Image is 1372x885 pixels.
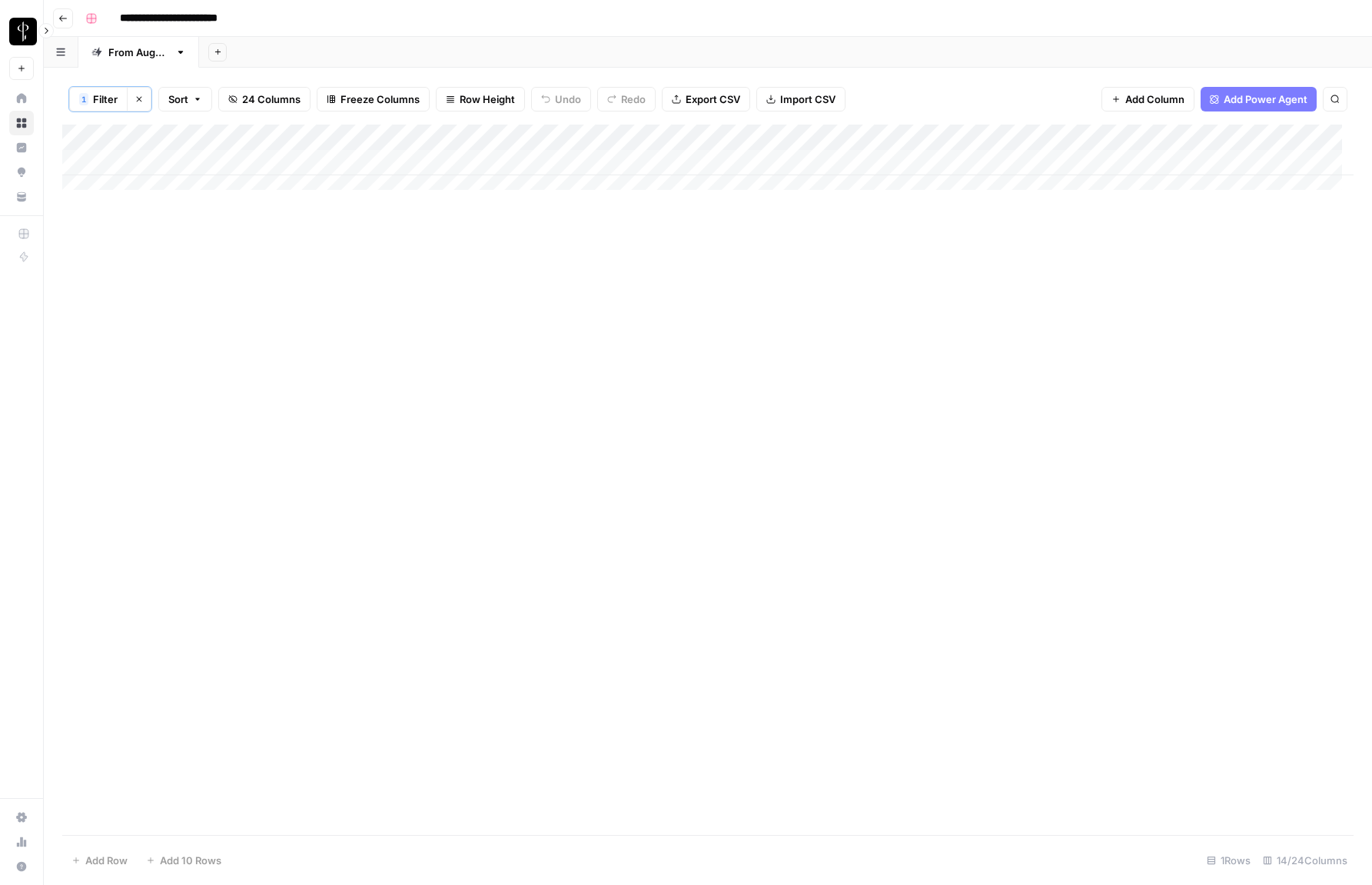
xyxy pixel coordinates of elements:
[756,87,845,111] button: Import CSV
[555,91,581,107] span: Undo
[160,853,221,868] span: Add 10 Rows
[1201,848,1257,873] div: 1 Rows
[93,91,118,107] span: Filter
[85,853,128,868] span: Add Row
[341,91,420,107] span: Freeze Columns
[81,93,86,105] span: 1
[780,91,835,107] span: Import CSV
[317,87,430,111] button: Freeze Columns
[62,848,137,873] button: Add Row
[9,18,37,45] img: LP Production Workloads Logo
[168,91,188,107] span: Sort
[137,848,231,873] button: Add 10 Rows
[79,93,88,105] div: 1
[621,91,646,107] span: Redo
[9,854,34,879] button: Help + Support
[1201,87,1317,111] button: Add Power Agent
[9,111,34,135] a: Browse
[218,87,311,111] button: 24 Columns
[686,91,740,107] span: Export CSV
[531,87,591,111] button: Undo
[1224,91,1307,107] span: Add Power Agent
[1257,848,1354,873] div: 14/24 Columns
[9,805,34,830] a: Settings
[9,160,34,185] a: Opportunities
[9,135,34,160] a: Insights
[78,37,199,68] a: From [DATE]
[242,91,301,107] span: 24 Columns
[9,12,34,51] button: Workspace: LP Production Workloads
[158,87,212,111] button: Sort
[460,91,515,107] span: Row Height
[662,87,750,111] button: Export CSV
[9,830,34,854] a: Usage
[436,87,525,111] button: Row Height
[1101,87,1194,111] button: Add Column
[9,185,34,209] a: Your Data
[1125,91,1184,107] span: Add Column
[9,86,34,111] a: Home
[69,87,127,111] button: 1Filter
[108,45,169,60] div: From [DATE]
[597,87,656,111] button: Redo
